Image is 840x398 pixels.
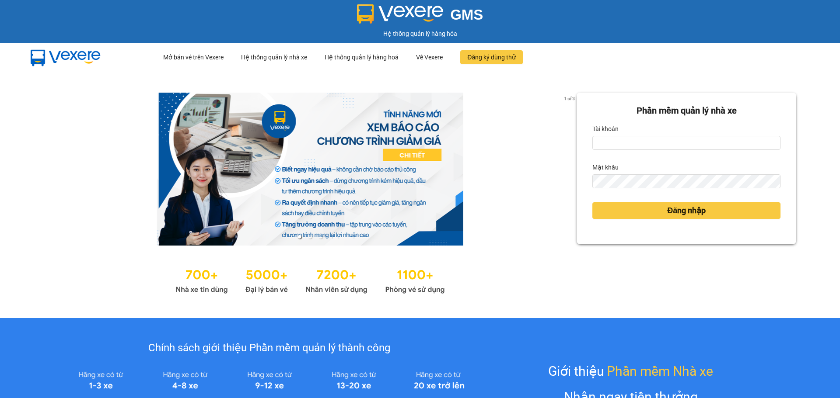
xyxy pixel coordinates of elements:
[592,202,780,219] button: Đăng nhập
[241,43,307,71] div: Hệ thống quản lý nhà xe
[2,29,838,38] div: Hệ thống quản lý hàng hóa
[357,13,483,20] a: GMS
[44,93,56,246] button: previous slide / item
[592,174,780,188] input: Mật khẩu
[22,43,109,72] img: mbUUG5Q.png
[298,235,301,239] li: slide item 1
[59,340,480,356] div: Chính sách giới thiệu Phần mềm quản lý thành công
[450,7,483,23] span: GMS
[460,50,523,64] button: Đăng ký dùng thử
[416,43,443,71] div: Về Vexere
[564,93,577,246] button: next slide / item
[592,160,619,174] label: Mật khẩu
[592,104,780,118] div: Phần mềm quản lý nhà xe
[319,235,322,239] li: slide item 3
[175,263,445,296] img: Statistics.png
[592,136,780,150] input: Tài khoản
[561,93,577,104] p: 1 of 3
[325,43,399,71] div: Hệ thống quản lý hàng hoá
[308,235,312,239] li: slide item 2
[548,361,713,381] div: Giới thiệu
[163,43,224,71] div: Mở bán vé trên Vexere
[667,204,706,217] span: Đăng nhập
[357,4,444,24] img: logo 2
[592,122,619,136] label: Tài khoản
[467,52,516,62] span: Đăng ký dùng thử
[607,361,713,381] span: Phần mềm Nhà xe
